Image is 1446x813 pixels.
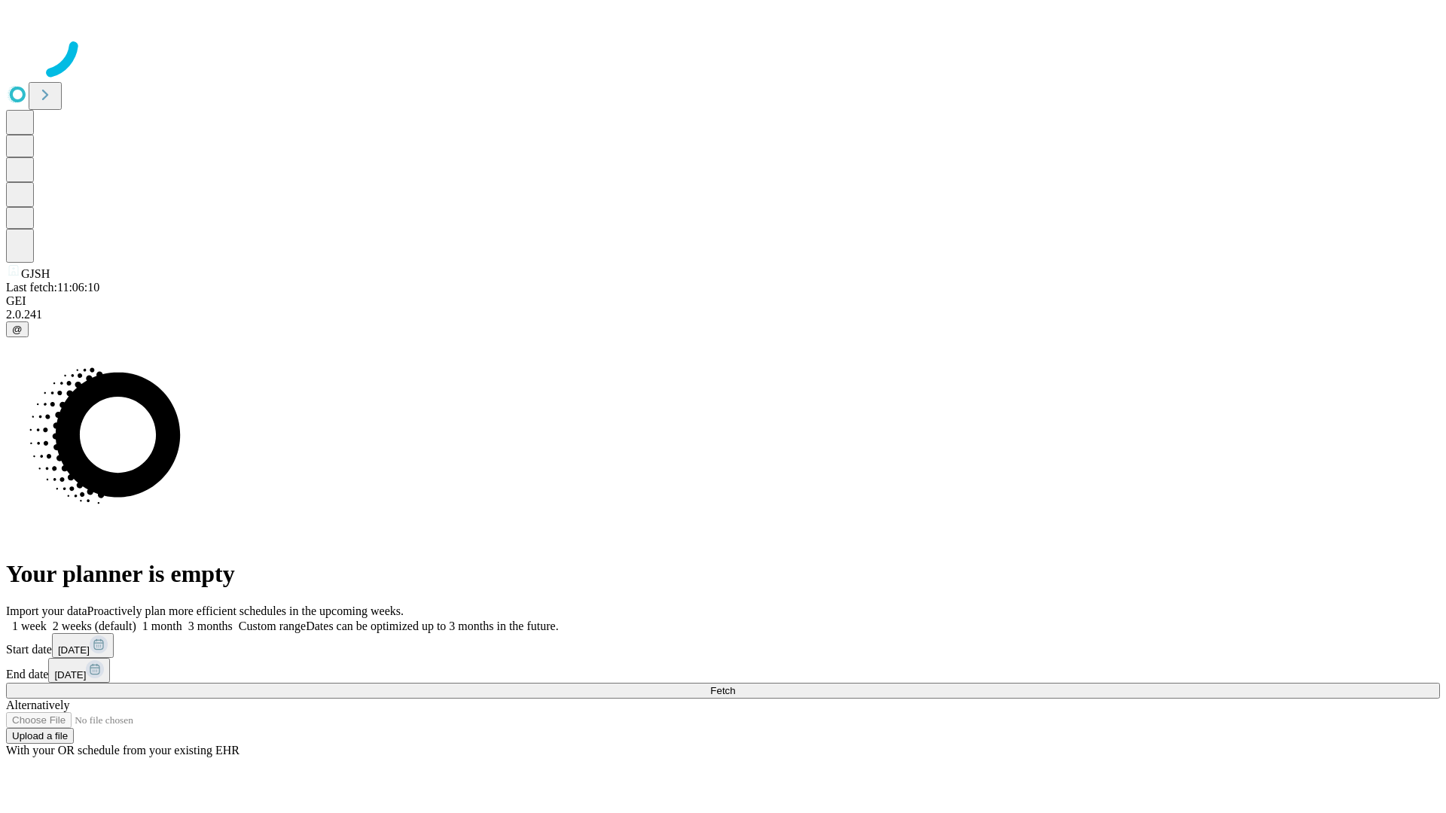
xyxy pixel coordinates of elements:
[710,685,735,696] span: Fetch
[53,620,136,632] span: 2 weeks (default)
[306,620,558,632] span: Dates can be optimized up to 3 months in the future.
[6,683,1440,699] button: Fetch
[48,658,110,683] button: [DATE]
[6,321,29,337] button: @
[239,620,306,632] span: Custom range
[6,308,1440,321] div: 2.0.241
[188,620,233,632] span: 3 months
[6,294,1440,308] div: GEI
[6,699,69,711] span: Alternatively
[12,324,23,335] span: @
[6,744,239,757] span: With your OR schedule from your existing EHR
[6,604,87,617] span: Import your data
[12,620,47,632] span: 1 week
[6,281,99,294] span: Last fetch: 11:06:10
[6,633,1440,658] div: Start date
[6,728,74,744] button: Upload a file
[21,267,50,280] span: GJSH
[6,560,1440,588] h1: Your planner is empty
[87,604,404,617] span: Proactively plan more efficient schedules in the upcoming weeks.
[6,658,1440,683] div: End date
[58,644,90,656] span: [DATE]
[52,633,114,658] button: [DATE]
[142,620,182,632] span: 1 month
[54,669,86,681] span: [DATE]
